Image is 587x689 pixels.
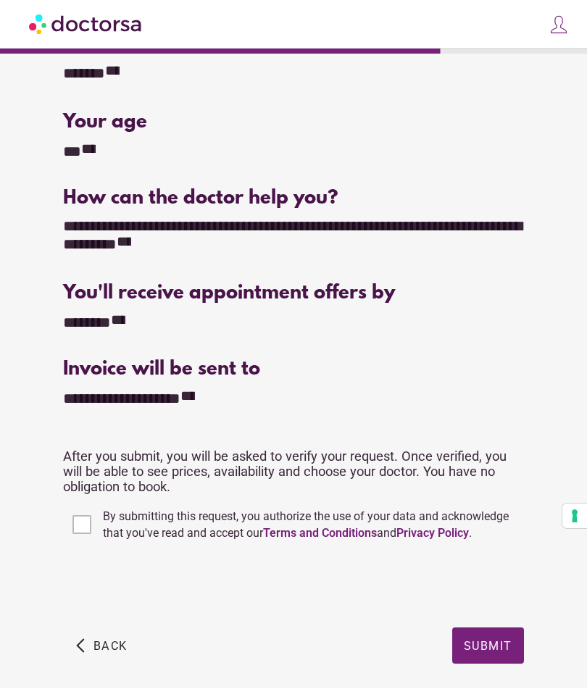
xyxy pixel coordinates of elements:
span: Submit [464,639,512,653]
span: By submitting this request, you authorize the use of your data and acknowledge that you've read a... [103,510,509,540]
button: Submit [452,628,524,664]
div: How can the doctor help you? [63,188,523,211]
a: Terms and Conditions [263,527,377,540]
img: icons8-customer-100.png [549,15,569,36]
iframe: reCAPTCHA [63,557,283,614]
p: After you submit, you will be asked to verify your request. Once verified, you will be able to se... [63,449,523,495]
div: Invoice will be sent to [63,359,523,382]
button: arrow_back_ios Back [70,628,133,664]
div: Your age [63,112,291,135]
a: Privacy Policy [396,527,469,540]
span: Back [93,639,128,653]
button: Your consent preferences for tracking technologies [562,504,587,529]
img: Doctorsa.com [29,8,143,41]
div: You'll receive appointment offers by [63,283,523,306]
